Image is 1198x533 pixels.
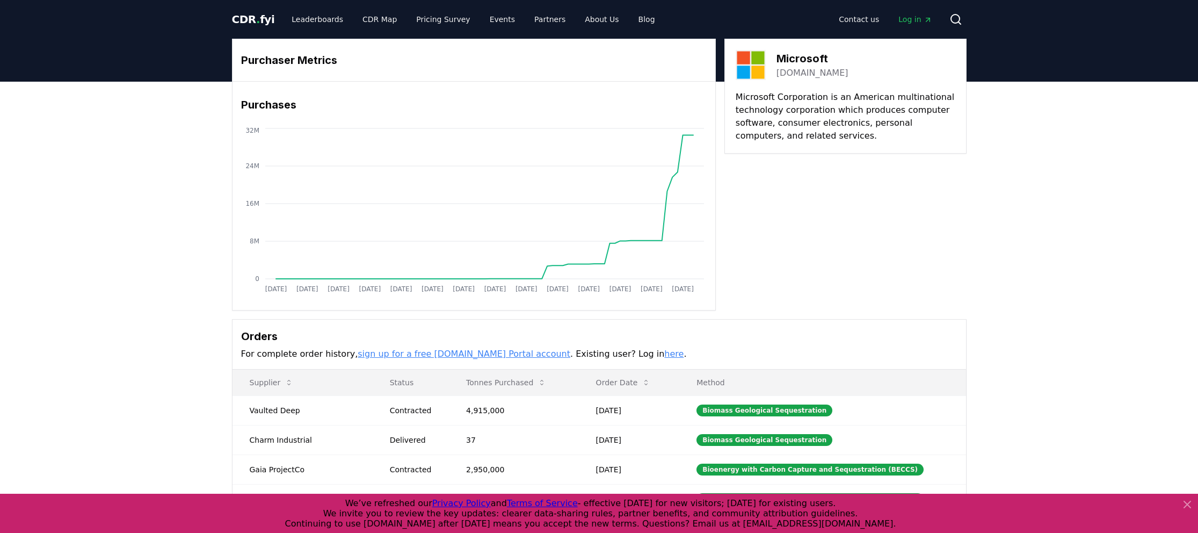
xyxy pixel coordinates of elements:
span: Log in [898,14,932,25]
a: sign up for a free [DOMAIN_NAME] Portal account [358,349,570,359]
tspan: 8M [250,237,259,245]
td: Hafslund [PERSON_NAME] [233,484,373,514]
tspan: [DATE] [422,285,444,293]
div: Contracted [390,464,440,475]
td: Gaia ProjectCo [233,455,373,484]
p: Status [381,377,440,388]
td: [DATE] [579,455,680,484]
a: Blog [630,10,664,29]
h3: Microsoft [776,51,848,67]
a: [DOMAIN_NAME] [776,67,848,80]
div: Bioenergy with Carbon Capture and Sequestration (BECCS) [696,493,924,505]
div: Biomass Geological Sequestration [696,405,832,416]
tspan: 32M [245,127,259,134]
div: Bioenergy with Carbon Capture and Sequestration (BECCS) [696,464,924,476]
h3: Orders [241,328,957,344]
td: 37 [449,425,579,455]
tspan: [DATE] [328,285,350,293]
tspan: [DATE] [359,285,381,293]
p: Microsoft Corporation is an American multinational technology corporation which produces computer... [736,91,955,142]
td: [DATE] [579,484,680,514]
p: For complete order history, . Existing user? Log in . [241,348,957,361]
span: . [256,13,260,26]
a: CDR Map [354,10,405,29]
span: CDR fyi [232,13,275,26]
a: Contact us [830,10,888,29]
tspan: [DATE] [390,285,412,293]
td: [DATE] [579,395,680,425]
tspan: [DATE] [609,285,631,293]
a: About Us [576,10,627,29]
div: Biomass Geological Sequestration [696,434,832,446]
p: Method [688,377,957,388]
tspan: [DATE] [265,285,287,293]
tspan: 0 [255,275,259,283]
a: Leaderboards [283,10,352,29]
tspan: [DATE] [453,285,475,293]
h3: Purchaser Metrics [241,52,707,68]
tspan: [DATE] [547,285,569,293]
td: 4,915,000 [449,395,579,425]
tspan: 24M [245,162,259,170]
button: Supplier [241,372,302,393]
nav: Main [283,10,663,29]
h3: Purchases [241,97,707,113]
a: here [664,349,684,359]
tspan: [DATE] [515,285,537,293]
button: Tonnes Purchased [458,372,555,393]
td: [DATE] [579,425,680,455]
td: Vaulted Deep [233,395,373,425]
tspan: [DATE] [484,285,506,293]
div: Delivered [390,435,440,445]
div: Contracted [390,405,440,416]
img: Microsoft-logo [736,50,766,80]
tspan: 16M [245,200,259,207]
tspan: [DATE] [578,285,600,293]
tspan: [DATE] [641,285,663,293]
button: Order Date [587,372,659,393]
td: 1,100,000 [449,484,579,514]
td: Charm Industrial [233,425,373,455]
a: Events [481,10,524,29]
a: Partners [526,10,574,29]
a: Log in [890,10,940,29]
nav: Main [830,10,940,29]
a: CDR.fyi [232,12,275,27]
tspan: [DATE] [672,285,694,293]
td: 2,950,000 [449,455,579,484]
tspan: [DATE] [296,285,318,293]
a: Pricing Survey [408,10,478,29]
